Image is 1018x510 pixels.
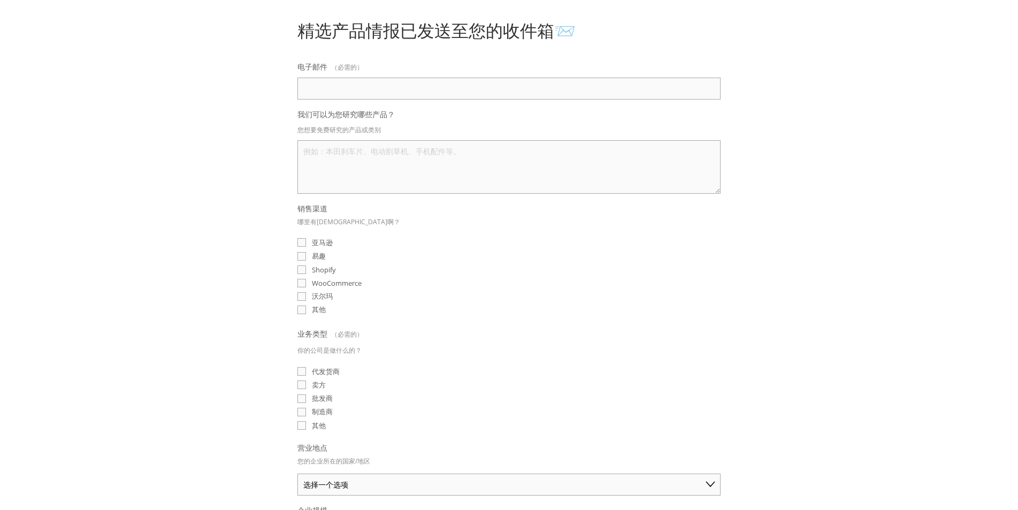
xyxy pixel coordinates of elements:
[297,19,576,42] font: 精选产品情报已发送至您的收件箱📨
[297,380,306,389] input: 卖方
[297,238,306,247] input: 亚马逊
[312,367,340,376] font: 代发货商
[297,109,395,119] font: 我们可以为您研究哪些产品？
[297,125,381,134] font: 您想要免费研究的产品或类别
[312,407,333,416] font: 制造商
[312,291,333,301] font: 沃尔玛
[297,252,306,261] input: 易趣
[312,305,326,314] font: 其他
[297,306,306,314] input: 其他
[312,380,326,390] font: 卖方
[297,456,370,466] font: 您的企业所在的国家/地区
[312,393,333,403] font: 批发商
[312,278,362,288] font: WooCommerce
[297,474,721,496] select: 营业地点
[297,217,400,226] font: 哪里有[DEMOGRAPHIC_DATA]啊？
[297,394,306,403] input: 批发商
[297,443,327,453] font: 营业地点
[297,346,362,355] font: 你的公司是做什么的？
[297,203,327,214] font: 销售渠道
[297,279,306,287] input: WooCommerce
[297,408,306,416] input: 制造商
[297,62,327,72] font: 电子邮件
[297,367,306,376] input: 代发货商
[297,292,306,301] input: 沃尔玛
[312,251,326,261] font: 易趣
[331,63,363,72] font: （必需的）
[312,421,326,430] font: 其他
[297,421,306,430] input: 其他
[312,265,336,275] font: Shopify
[331,330,363,339] font: （必需的）
[297,265,306,274] input: Shopify
[297,329,327,339] font: 业务类型
[312,238,333,247] font: 亚马逊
